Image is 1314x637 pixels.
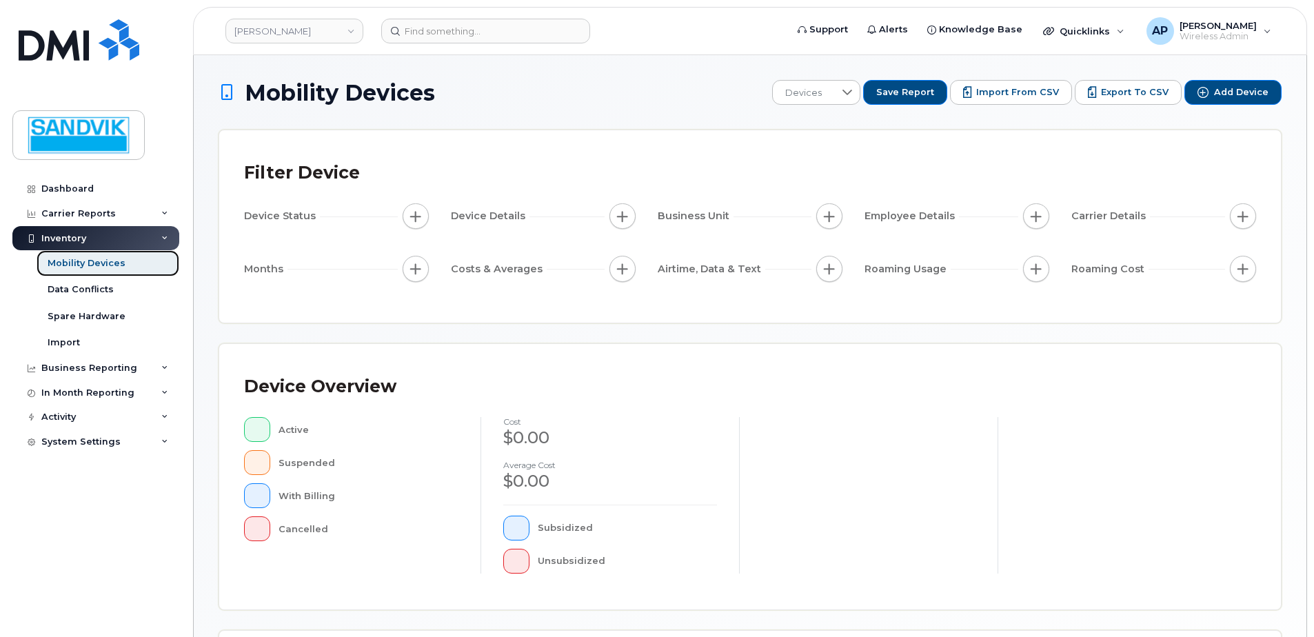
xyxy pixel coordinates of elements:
[865,262,951,276] span: Roaming Usage
[538,549,718,574] div: Unsubsidized
[244,209,320,223] span: Device Status
[1071,262,1149,276] span: Roaming Cost
[976,86,1059,99] span: Import from CSV
[1075,80,1182,105] button: Export to CSV
[1071,209,1150,223] span: Carrier Details
[863,80,947,105] button: Save Report
[244,155,360,191] div: Filter Device
[503,461,717,469] h4: Average cost
[451,209,529,223] span: Device Details
[1214,86,1268,99] span: Add Device
[1101,86,1169,99] span: Export to CSV
[658,262,765,276] span: Airtime, Data & Text
[876,86,934,99] span: Save Report
[773,81,834,105] span: Devices
[279,483,459,508] div: With Billing
[244,369,396,405] div: Device Overview
[538,516,718,540] div: Subsidized
[279,516,459,541] div: Cancelled
[865,209,959,223] span: Employee Details
[503,469,717,493] div: $0.00
[1184,80,1282,105] button: Add Device
[503,417,717,426] h4: cost
[503,426,717,449] div: $0.00
[950,80,1072,105] button: Import from CSV
[245,81,435,105] span: Mobility Devices
[244,262,287,276] span: Months
[279,450,459,475] div: Suspended
[658,209,734,223] span: Business Unit
[451,262,547,276] span: Costs & Averages
[279,417,459,442] div: Active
